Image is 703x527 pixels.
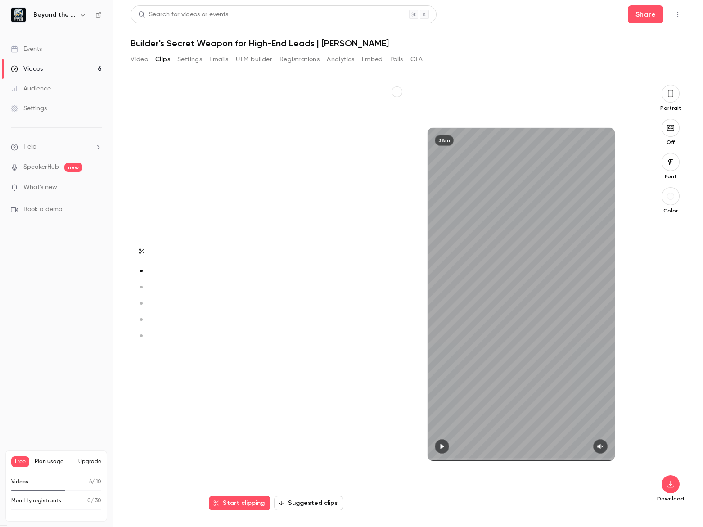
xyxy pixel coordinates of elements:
[23,205,62,214] span: Book a demo
[435,135,454,146] div: 38m
[11,84,51,93] div: Audience
[87,498,91,504] span: 0
[89,479,92,485] span: 6
[410,52,423,67] button: CTA
[11,456,29,467] span: Free
[209,52,228,67] button: Emails
[78,458,101,465] button: Upgrade
[35,458,73,465] span: Plan usage
[656,104,685,112] p: Portrait
[64,163,82,172] span: new
[11,142,102,152] li: help-dropdown-opener
[656,495,685,502] p: Download
[23,162,59,172] a: SpeakerHub
[177,52,202,67] button: Settings
[138,10,228,19] div: Search for videos or events
[131,52,148,67] button: Video
[11,497,61,505] p: Monthly registrants
[89,478,101,486] p: / 10
[362,52,383,67] button: Embed
[236,52,272,67] button: UTM builder
[656,139,685,146] p: Off
[131,38,685,49] h1: Builder's Secret Weapon for High-End Leads | [PERSON_NAME]
[656,173,685,180] p: Font
[209,496,270,510] button: Start clipping
[628,5,663,23] button: Share
[23,142,36,152] span: Help
[155,52,170,67] button: Clips
[33,10,76,19] h6: Beyond the Bid
[274,496,343,510] button: Suggested clips
[11,478,28,486] p: Videos
[11,45,42,54] div: Events
[11,64,43,73] div: Videos
[11,8,26,22] img: Beyond the Bid
[327,52,355,67] button: Analytics
[656,207,685,214] p: Color
[279,52,320,67] button: Registrations
[87,497,101,505] p: / 30
[390,52,403,67] button: Polls
[23,183,57,192] span: What's new
[671,7,685,22] button: Top Bar Actions
[11,104,47,113] div: Settings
